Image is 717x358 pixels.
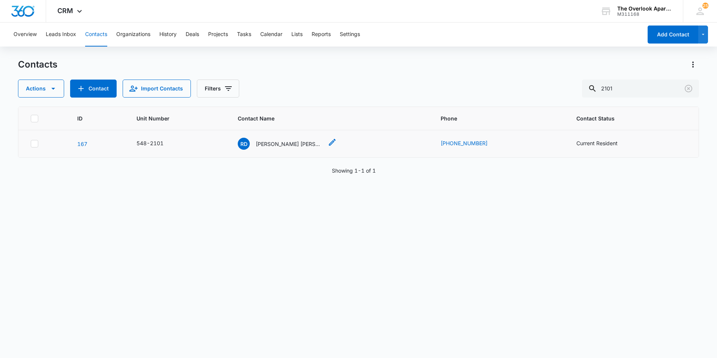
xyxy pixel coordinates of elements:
[256,140,323,148] p: [PERSON_NAME] [PERSON_NAME] [PERSON_NAME]
[332,167,376,174] p: Showing 1-1 of 1
[260,23,282,47] button: Calendar
[702,3,708,9] span: 25
[238,114,412,122] span: Contact Name
[18,80,64,98] button: Actions
[576,139,618,147] div: Current Resident
[136,139,163,147] div: 548-2101
[687,59,699,71] button: Actions
[57,7,73,15] span: CRM
[340,23,360,47] button: Settings
[237,23,251,47] button: Tasks
[77,114,108,122] span: ID
[77,141,87,147] a: Navigate to contact details page for Ronald D. Cross, James Michael Martin
[123,80,191,98] button: Import Contacts
[46,23,76,47] button: Leads Inbox
[441,139,501,148] div: Phone - (720) 648-9165 - Select to Edit Field
[617,12,672,17] div: account id
[702,3,708,9] div: notifications count
[85,23,107,47] button: Contacts
[136,114,220,122] span: Unit Number
[682,83,694,95] button: Clear
[582,80,699,98] input: Search Contacts
[197,80,239,98] button: Filters
[186,23,199,47] button: Deals
[136,139,177,148] div: Unit Number - 548-2101 - Select to Edit Field
[441,139,487,147] a: [PHONE_NUMBER]
[576,114,676,122] span: Contact Status
[116,23,150,47] button: Organizations
[208,23,228,47] button: Projects
[238,138,337,150] div: Contact Name - Ronald D. Cross, James Michael Martin - Select to Edit Field
[441,114,547,122] span: Phone
[18,59,57,70] h1: Contacts
[617,6,672,12] div: account name
[648,26,698,44] button: Add Contact
[576,139,631,148] div: Contact Status - Current Resident - Select to Edit Field
[13,23,37,47] button: Overview
[238,138,250,150] span: RD
[312,23,331,47] button: Reports
[70,80,117,98] button: Add Contact
[291,23,303,47] button: Lists
[159,23,177,47] button: History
